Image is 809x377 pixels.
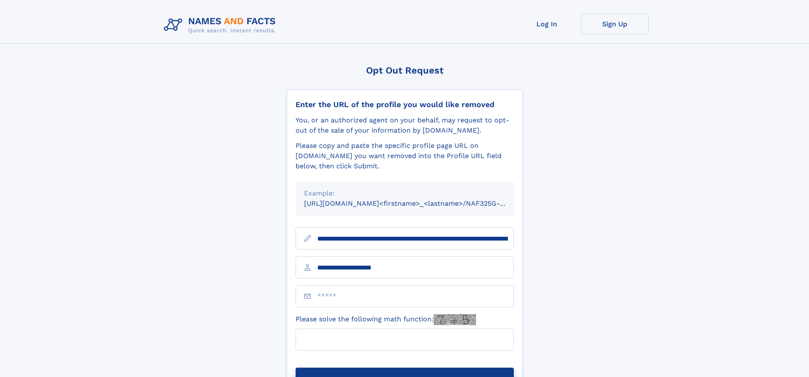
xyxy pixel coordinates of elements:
[296,115,514,136] div: You, or an authorized agent on your behalf, may request to opt-out of the sale of your informatio...
[304,199,530,207] small: [URL][DOMAIN_NAME]<firstname>_<lastname>/NAF325G-xxxxxxxx
[581,14,649,34] a: Sign Up
[287,65,523,76] div: Opt Out Request
[296,314,476,325] label: Please solve the following math function:
[296,100,514,109] div: Enter the URL of the profile you would like removed
[304,188,505,198] div: Example:
[513,14,581,34] a: Log In
[296,141,514,171] div: Please copy and paste the specific profile page URL on [DOMAIN_NAME] you want removed into the Pr...
[161,14,283,37] img: Logo Names and Facts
